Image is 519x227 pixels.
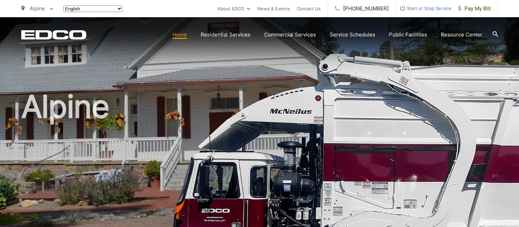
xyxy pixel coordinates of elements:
a: Service Schedules [330,31,375,39]
span: Pay My Bill [458,4,491,13]
a: Resource Center [441,31,482,39]
a: Contact Us [297,4,321,13]
select: Select a language [63,6,122,12]
a: Commercial Services [264,31,316,39]
a: Public Facilities [389,31,427,39]
a: EDCD logo. Return to the homepage. [21,30,86,40]
a: Home [173,31,187,39]
span: Alpine [30,5,45,12]
a: About EDCO [217,4,250,13]
a: News & Events [257,4,290,13]
a: Residential Services [201,31,250,39]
